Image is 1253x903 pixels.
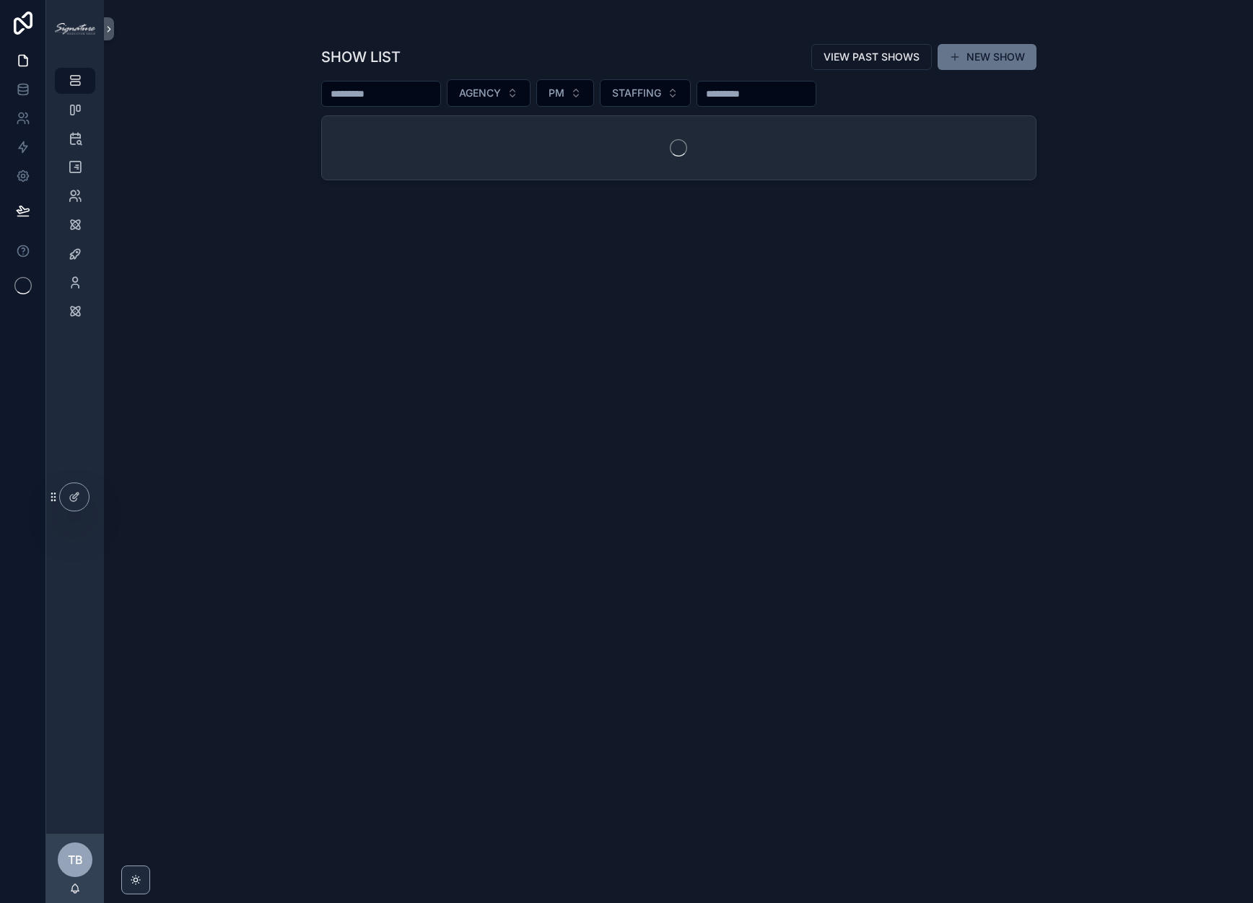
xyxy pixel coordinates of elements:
span: AGENCY [459,86,501,100]
span: TB [68,851,83,868]
div: scrollable content [46,58,104,343]
button: Select Button [536,79,594,107]
button: NEW SHOW [938,44,1036,70]
span: STAFFING [612,86,661,100]
img: App logo [55,23,95,35]
span: VIEW PAST SHOWS [824,50,920,64]
button: Select Button [447,79,531,107]
h1: SHOW LIST [321,47,401,67]
span: PM [549,86,564,100]
button: Select Button [600,79,691,107]
button: VIEW PAST SHOWS [811,44,932,70]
